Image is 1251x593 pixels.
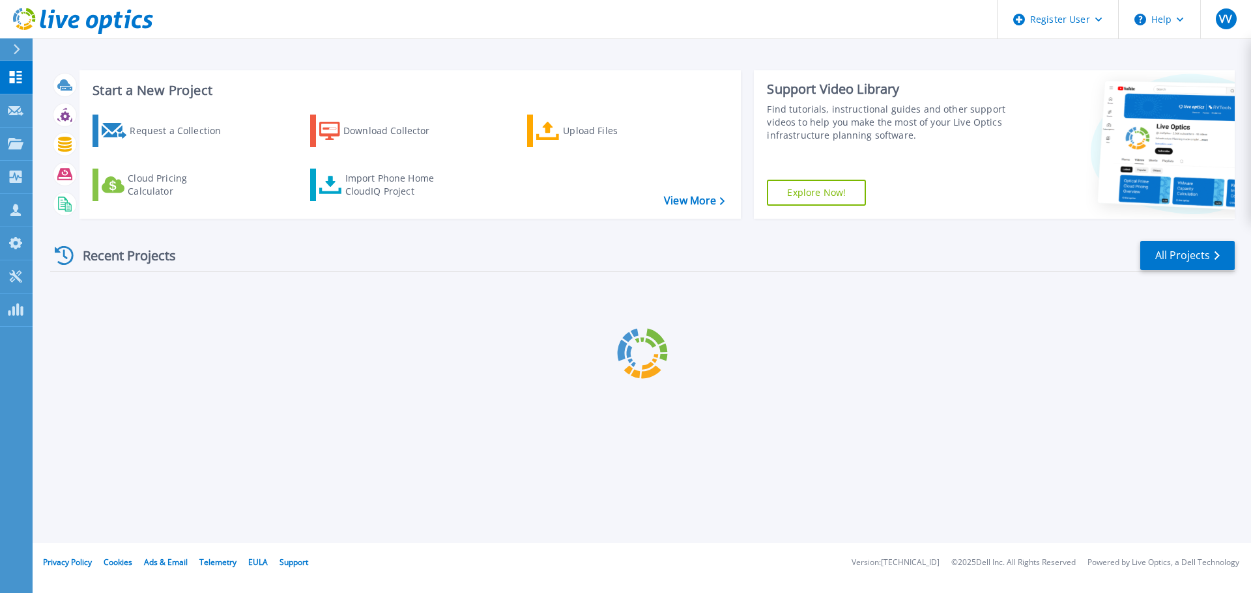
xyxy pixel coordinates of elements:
a: Upload Files [527,115,672,147]
a: Cloud Pricing Calculator [93,169,238,201]
a: Ads & Email [144,557,188,568]
a: EULA [248,557,268,568]
div: Download Collector [343,118,448,144]
div: Import Phone Home CloudIQ Project [345,172,447,198]
a: All Projects [1140,241,1235,270]
a: Telemetry [199,557,237,568]
li: Version: [TECHNICAL_ID] [852,559,940,567]
div: Find tutorials, instructional guides and other support videos to help you make the most of your L... [767,103,1012,142]
div: Recent Projects [50,240,194,271]
div: Support Video Library [767,81,1012,98]
div: Request a Collection [130,118,234,144]
div: Cloud Pricing Calculator [128,172,232,198]
a: Support [280,557,308,568]
a: Explore Now! [767,180,866,206]
a: Request a Collection [93,115,238,147]
li: © 2025 Dell Inc. All Rights Reserved [951,559,1076,567]
span: VV [1219,14,1232,24]
li: Powered by Live Optics, a Dell Technology [1087,559,1239,567]
h3: Start a New Project [93,83,725,98]
a: Cookies [104,557,132,568]
a: Privacy Policy [43,557,92,568]
a: View More [664,195,725,207]
a: Download Collector [310,115,455,147]
div: Upload Files [563,118,667,144]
